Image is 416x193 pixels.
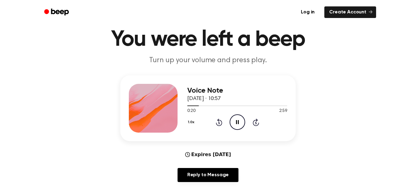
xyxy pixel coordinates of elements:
span: [DATE] · 10:57 [187,96,221,102]
button: 1.0x [187,117,196,127]
span: 2:59 [279,108,287,114]
div: Expires [DATE] [185,151,231,158]
a: Reply to Message [178,168,238,182]
a: Log in [295,5,321,19]
h1: You were left a beep [52,29,364,51]
a: Beep [40,6,74,18]
h3: Voice Note [187,87,287,95]
a: Create Account [324,6,376,18]
span: 0:20 [187,108,195,114]
p: Turn up your volume and press play. [91,55,325,66]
